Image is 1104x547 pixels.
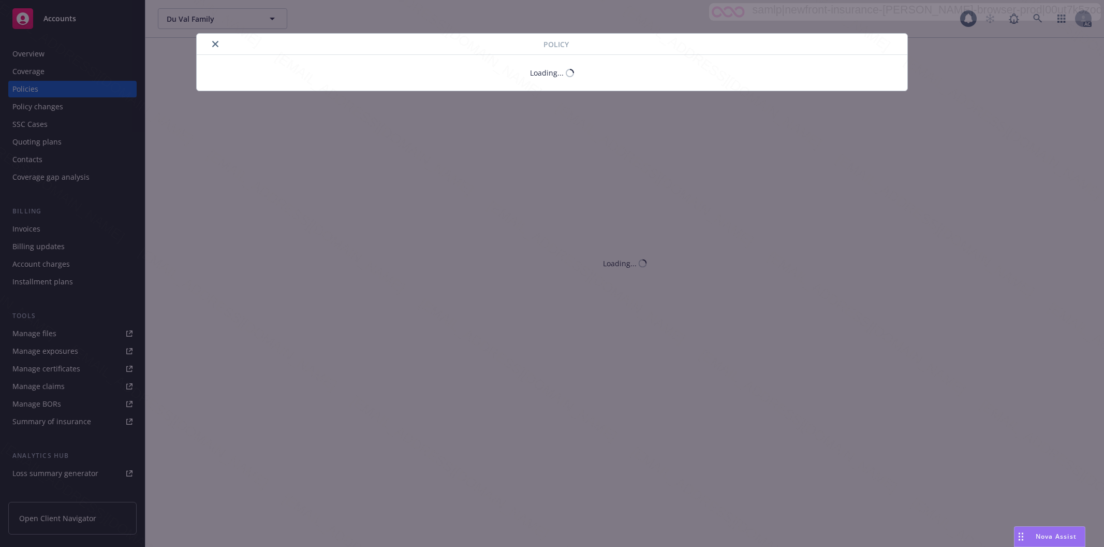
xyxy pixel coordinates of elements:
button: close [209,38,222,50]
div: Loading... [530,67,564,78]
button: Nova Assist [1014,526,1085,547]
div: Drag to move [1014,527,1027,546]
span: Policy [543,39,569,50]
span: Nova Assist [1036,532,1077,541]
